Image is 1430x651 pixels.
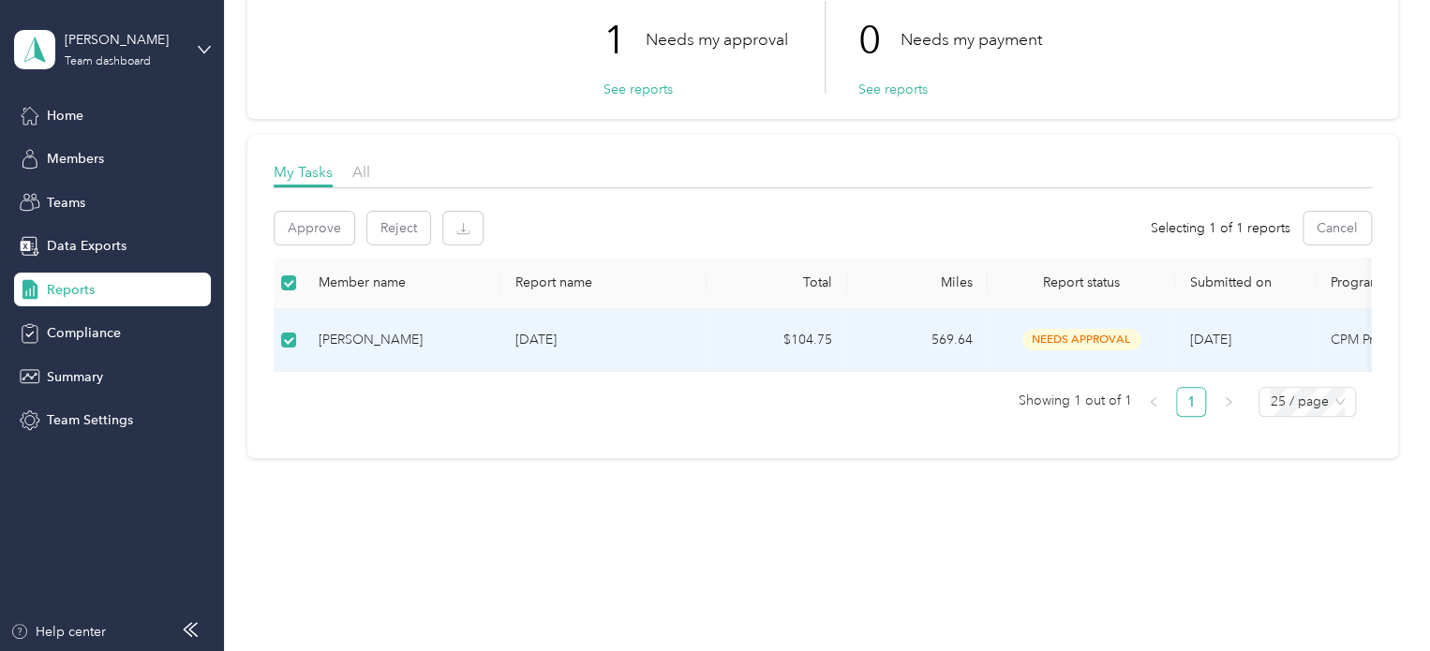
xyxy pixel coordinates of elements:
[858,1,901,80] p: 0
[47,280,95,300] span: Reports
[367,212,430,244] button: Reject
[47,323,121,343] span: Compliance
[1176,387,1206,417] li: 1
[352,163,370,181] span: All
[1214,387,1244,417] li: Next Page
[47,149,104,169] span: Members
[274,163,333,181] span: My Tasks
[707,309,847,372] td: $104.75
[10,622,106,642] button: Help center
[722,274,832,290] div: Total
[1022,329,1140,350] span: needs approval
[1003,274,1160,290] span: Report status
[862,274,973,290] div: Miles
[1223,396,1234,407] span: right
[319,330,485,350] div: [PERSON_NAME]
[1177,388,1205,416] a: 1
[646,28,788,52] p: Needs my approval
[1139,387,1169,417] li: Previous Page
[304,258,500,309] th: Member name
[858,80,928,99] button: See reports
[1139,387,1169,417] button: left
[1018,387,1131,415] span: Showing 1 out of 1
[1325,546,1430,651] iframe: Everlance-gr Chat Button Frame
[1175,258,1316,309] th: Submitted on
[1190,332,1231,348] span: [DATE]
[1270,388,1345,416] span: 25 / page
[901,28,1042,52] p: Needs my payment
[1303,212,1371,244] button: Cancel
[319,274,485,290] div: Member name
[847,309,988,372] td: 569.64
[603,1,646,80] p: 1
[47,106,83,126] span: Home
[1151,218,1290,238] span: Selecting 1 of 1 reports
[1259,387,1356,417] div: Page Size
[500,258,707,309] th: Report name
[47,193,85,213] span: Teams
[65,56,151,67] div: Team dashboard
[65,30,182,50] div: [PERSON_NAME]
[47,410,133,430] span: Team Settings
[275,212,354,244] button: Approve
[47,367,103,387] span: Summary
[515,330,692,350] p: [DATE]
[1214,387,1244,417] button: right
[47,236,127,256] span: Data Exports
[603,80,673,99] button: See reports
[1148,396,1159,407] span: left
